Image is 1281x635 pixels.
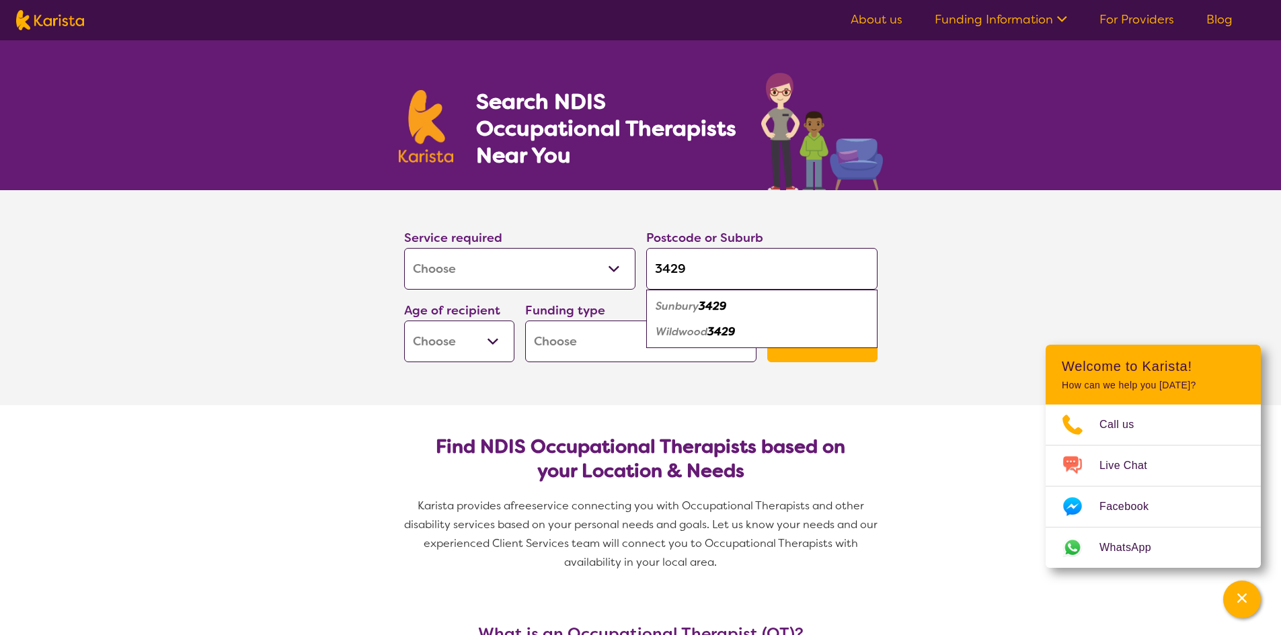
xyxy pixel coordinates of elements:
[399,90,454,163] img: Karista logo
[404,302,500,319] label: Age of recipient
[1046,527,1261,568] a: Web link opens in a new tab.
[1062,358,1245,374] h2: Welcome to Karista!
[1046,405,1261,568] ul: Choose channel
[510,499,532,513] span: free
[699,299,726,313] em: 3429
[1099,538,1167,558] span: WhatsApp
[1223,581,1261,618] button: Channel Menu
[1062,380,1245,391] p: How can we help you [DATE]?
[1206,11,1233,28] a: Blog
[525,302,605,319] label: Funding type
[1099,456,1163,476] span: Live Chat
[851,11,902,28] a: About us
[1099,497,1165,517] span: Facebook
[16,10,84,30] img: Karista logo
[707,325,735,339] em: 3429
[761,73,883,190] img: occupational-therapy
[646,230,763,246] label: Postcode or Suburb
[418,499,510,513] span: Karista provides a
[1099,415,1151,435] span: Call us
[656,325,707,339] em: Wildwood
[656,299,699,313] em: Sunbury
[415,435,867,483] h2: Find NDIS Occupational Therapists based on your Location & Needs
[404,499,880,569] span: service connecting you with Occupational Therapists and other disability services based on your p...
[476,88,738,169] h1: Search NDIS Occupational Therapists Near You
[653,319,871,345] div: Wildwood 3429
[935,11,1067,28] a: Funding Information
[404,230,502,246] label: Service required
[646,248,878,290] input: Type
[1099,11,1174,28] a: For Providers
[653,294,871,319] div: Sunbury 3429
[1046,345,1261,568] div: Channel Menu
